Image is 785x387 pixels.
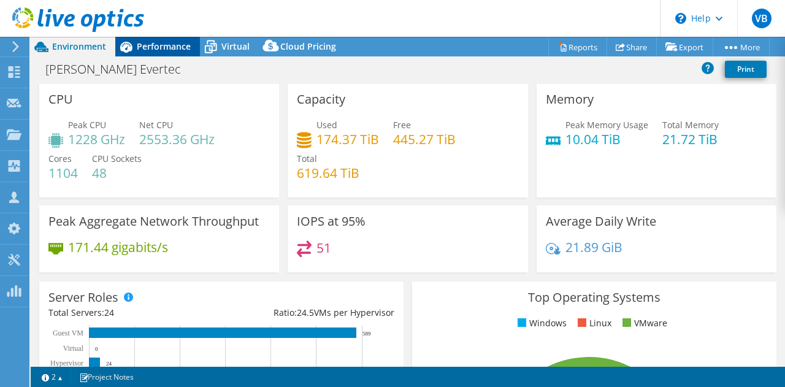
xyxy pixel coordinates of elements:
span: 24.5 [297,307,314,318]
span: Cores [48,153,72,164]
span: Peak CPU [68,119,106,131]
text: Guest VM [53,329,83,337]
h4: 1228 GHz [68,132,125,146]
span: Peak Memory Usage [565,119,648,131]
a: Project Notes [71,369,142,385]
a: Export [656,37,713,56]
a: More [713,37,770,56]
text: 0 [95,346,98,352]
h3: IOPS at 95% [297,215,366,228]
text: Hypervisor [50,359,83,367]
a: Reports [548,37,607,56]
h3: Memory [546,93,594,106]
text: 24 [106,361,112,367]
span: Cloud Pricing [280,40,336,52]
h3: Top Operating Systems [421,291,767,304]
h3: Average Daily Write [546,215,656,228]
div: Ratio: VMs per Hypervisor [221,306,394,320]
h4: 619.64 TiB [297,166,359,180]
span: Environment [52,40,106,52]
h3: Capacity [297,93,345,106]
h4: 21.72 TiB [662,132,719,146]
h4: 48 [92,166,142,180]
h3: Server Roles [48,291,118,304]
h1: [PERSON_NAME] Evertec [40,63,200,76]
span: 24 [104,307,114,318]
span: CPU Sockets [92,153,142,164]
h4: 171.44 gigabits/s [68,240,168,254]
span: Virtual [221,40,250,52]
a: 2 [33,369,71,385]
span: Free [393,119,411,131]
span: Total [297,153,317,164]
a: Share [607,37,657,56]
h4: 10.04 TiB [565,132,648,146]
h4: 174.37 TiB [316,132,379,146]
li: Windows [515,316,567,330]
h3: CPU [48,93,73,106]
span: VB [752,9,772,28]
h4: 21.89 GiB [565,240,622,254]
li: Linux [575,316,611,330]
h4: 2553.36 GHz [139,132,215,146]
h4: 51 [316,241,331,255]
span: Used [316,119,337,131]
text: 589 [362,331,371,337]
a: Print [725,61,767,78]
h3: Peak Aggregate Network Throughput [48,215,259,228]
text: Virtual [63,344,84,353]
li: VMware [619,316,667,330]
span: Performance [137,40,191,52]
svg: \n [675,13,686,24]
span: Total Memory [662,119,719,131]
span: Net CPU [139,119,173,131]
h4: 1104 [48,166,78,180]
h4: 445.27 TiB [393,132,456,146]
div: Total Servers: [48,306,221,320]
